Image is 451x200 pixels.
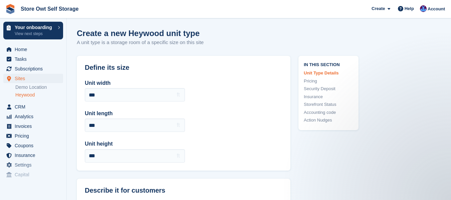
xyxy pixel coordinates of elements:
a: menu [3,160,63,170]
a: Security Deposit [304,85,353,92]
a: Unit Type Details [304,70,353,76]
h2: Describe it for customers [85,187,282,194]
a: menu [3,64,63,73]
a: Accounting code [304,109,353,116]
span: Insurance [15,151,55,160]
a: Storefront Status [304,101,353,108]
span: Coupons [15,141,55,150]
img: stora-icon-8386f47178a22dfd0bd8f6a31ec36ba5ce8667c1dd55bd0f319d3a0aa187defe.svg [5,4,15,14]
img: Andrew Omeltschenko [420,5,427,12]
span: Account [428,6,445,12]
a: Insurance [304,93,353,100]
a: Pricing [304,78,353,84]
a: menu [3,151,63,160]
a: menu [3,122,63,131]
span: In this section [304,61,353,67]
span: Tasks [15,54,55,64]
a: menu [3,45,63,54]
a: Action Nudges [304,117,353,124]
a: Store Owt Self Storage [18,3,81,14]
span: Create [372,5,385,12]
h2: Define its size [85,64,282,71]
span: Capital [15,170,55,179]
p: View next steps [15,31,54,37]
label: Unit length [85,110,185,118]
a: Your onboarding View next steps [3,22,63,39]
span: Analytics [15,112,55,121]
a: menu [3,112,63,121]
span: Settings [15,160,55,170]
label: Unit height [85,140,185,148]
a: Demo Location [15,84,63,90]
p: Your onboarding [15,25,54,30]
span: Help [405,5,414,12]
a: menu [3,54,63,64]
a: menu [3,74,63,83]
a: menu [3,102,63,112]
span: Invoices [15,122,55,131]
h1: Create a new Heywood unit type [77,29,200,38]
a: menu [3,131,63,141]
span: Pricing [15,131,55,141]
span: Home [15,45,55,54]
label: Unit width [85,79,185,87]
p: A unit type is a storage room of a specific size on this site [77,39,204,46]
a: Heywood [15,92,63,98]
span: Sites [15,74,55,83]
span: CRM [15,102,55,112]
a: menu [3,141,63,150]
span: Subscriptions [15,64,55,73]
a: menu [3,170,63,179]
